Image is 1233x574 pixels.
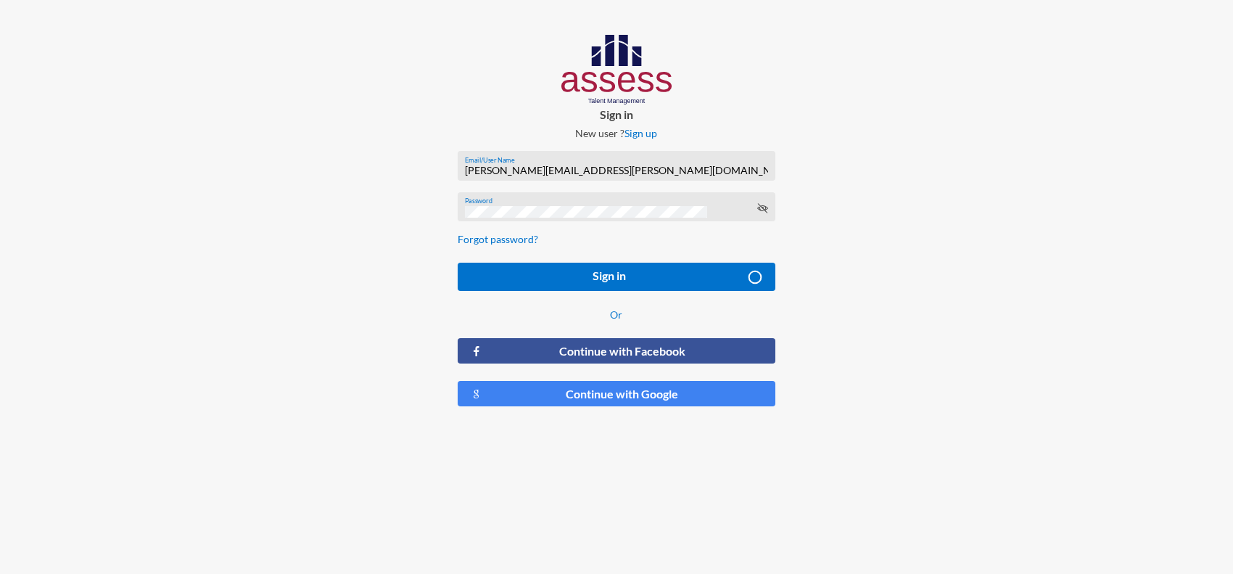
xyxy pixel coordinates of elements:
[458,338,776,364] button: Continue with Facebook
[561,35,672,104] img: AssessLogoo.svg
[458,308,776,321] p: Or
[446,127,788,139] p: New user ?
[465,165,768,176] input: Email/User Name
[446,107,788,121] p: Sign in
[458,263,776,291] button: Sign in
[624,127,657,139] a: Sign up
[458,233,538,245] a: Forgot password?
[458,381,776,406] button: Continue with Google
